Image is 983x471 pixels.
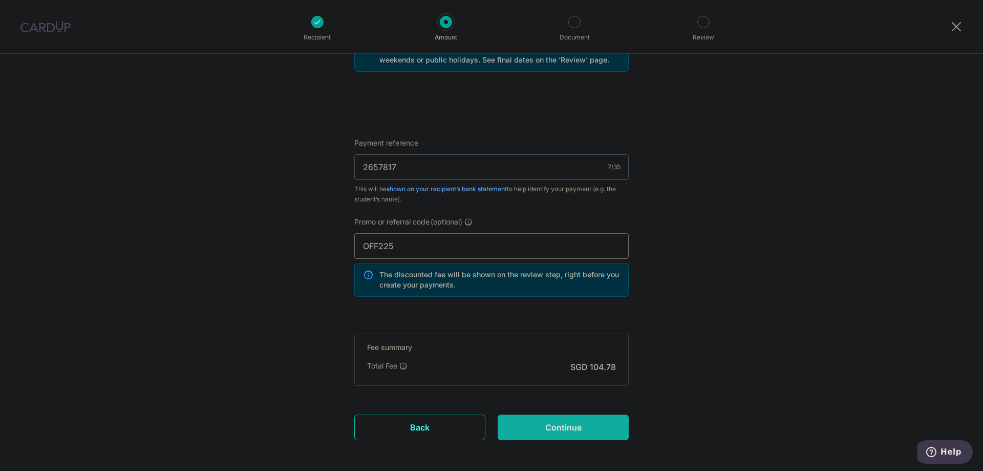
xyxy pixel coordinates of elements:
img: CardUp [20,21,71,33]
p: Document [537,32,612,43]
h5: Fee summary [367,342,616,353]
div: 7/35 [608,162,621,172]
div: This will be to help identify your payment (e.g. the student’s name). [354,184,629,204]
p: Total Fee [367,361,397,371]
span: (optional) [431,217,462,227]
p: SGD 104.78 [570,361,616,373]
input: Continue [498,415,629,440]
iframe: Opens a widget where you can find more information [917,440,973,466]
p: Review [666,32,741,43]
a: shown on your recipient’s bank statement [387,185,507,193]
a: Back [354,415,485,440]
p: Payment due and charge dates may be adjusted if it falls on weekends or public holidays. See fina... [379,45,620,65]
p: Recipient [280,32,355,43]
span: Promo or referral code [354,217,430,227]
p: Amount [408,32,484,43]
span: Payment reference [354,138,418,148]
p: The discounted fee will be shown on the review step, right before you create your payments. [379,270,620,290]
